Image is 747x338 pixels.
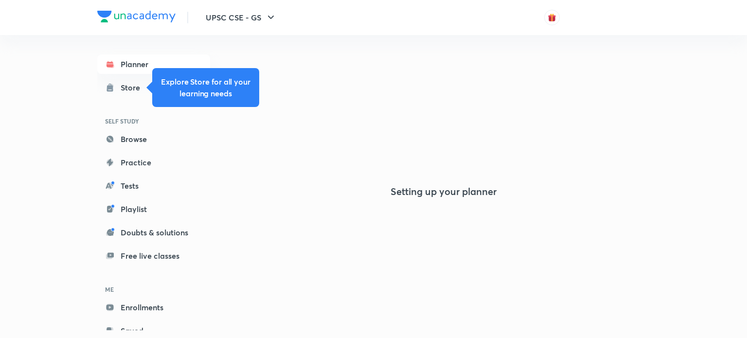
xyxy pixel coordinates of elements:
[548,13,556,22] img: avatar
[121,82,146,93] div: Store
[97,78,210,97] a: Store
[160,76,251,99] h5: Explore Store for all your learning needs
[97,54,210,74] a: Planner
[97,199,210,219] a: Playlist
[391,186,497,197] h4: Setting up your planner
[97,129,210,149] a: Browse
[97,298,210,317] a: Enrollments
[544,10,560,25] button: avatar
[97,11,176,25] a: Company Logo
[97,223,210,242] a: Doubts & solutions
[97,113,210,129] h6: SELF STUDY
[97,11,176,22] img: Company Logo
[97,281,210,298] h6: ME
[97,153,210,172] a: Practice
[97,246,210,266] a: Free live classes
[97,176,210,196] a: Tests
[200,8,283,27] button: UPSC CSE - GS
